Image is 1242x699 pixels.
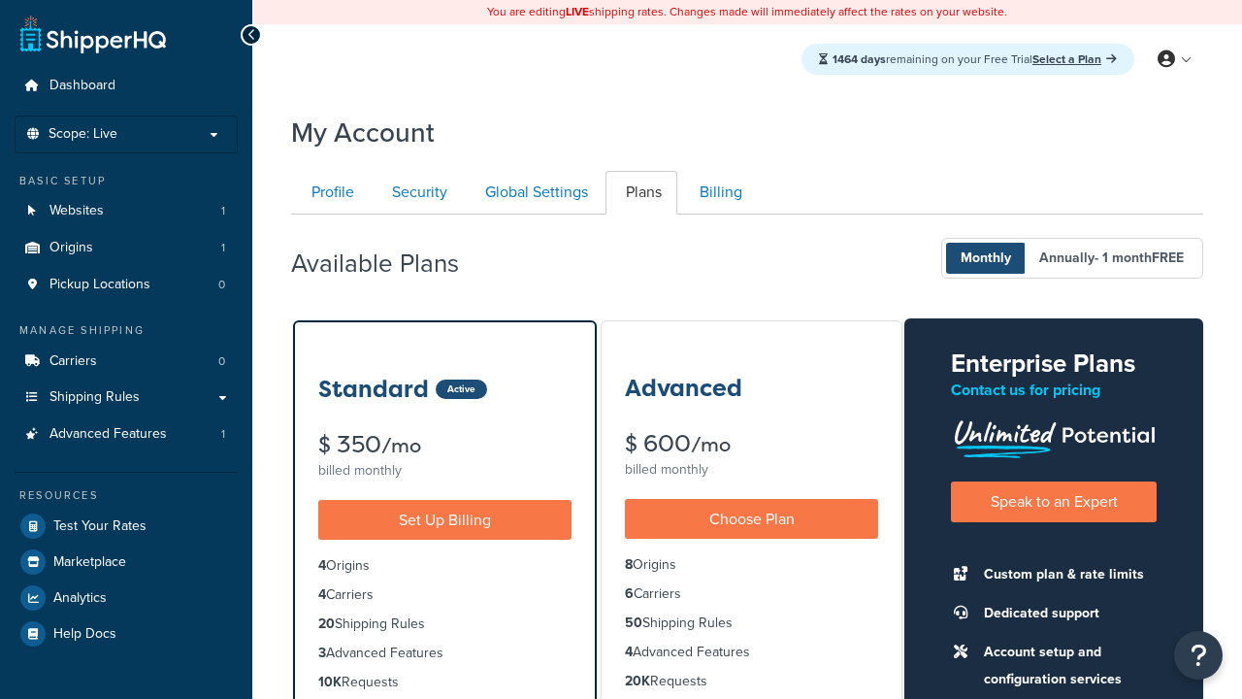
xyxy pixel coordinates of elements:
a: Security [372,171,463,215]
h3: Advanced [625,376,742,401]
div: $ 350 [318,433,572,457]
strong: 1464 days [833,50,886,68]
a: Carriers 0 [15,344,238,380]
small: /mo [691,431,731,458]
div: $ 600 [625,432,878,456]
span: Marketplace [53,554,126,571]
strong: 4 [318,584,326,605]
strong: 4 [318,555,326,576]
h1: My Account [291,114,435,151]
li: Requests [318,672,572,693]
span: Annually [1025,243,1198,274]
button: Open Resource Center [1174,631,1223,680]
a: Plans [605,171,677,215]
li: Requests [625,671,878,692]
span: Dashboard [49,78,115,94]
a: Origins 1 [15,230,238,266]
span: 1 [221,426,225,443]
span: 0 [218,353,225,370]
span: Websites [49,203,104,219]
strong: 10K [318,672,342,692]
li: Custom plan & rate limits [974,561,1157,588]
img: Unlimited Potential [951,414,1157,458]
a: Analytics [15,581,238,616]
span: 0 [218,277,225,293]
li: Websites [15,193,238,229]
div: billed monthly [625,456,878,483]
strong: 20 [318,614,335,634]
strong: 8 [625,554,633,575]
div: Manage Shipping [15,322,238,339]
li: Advanced Features [318,643,572,664]
h3: Standard [318,377,429,402]
a: Marketplace [15,545,238,580]
a: Speak to an Expert [951,482,1157,521]
h2: Available Plans [291,250,488,278]
span: Origins [49,240,93,256]
li: Dedicated support [974,600,1157,627]
p: Contact us for pricing [951,377,1157,404]
li: Shipping Rules [318,614,572,635]
li: Carriers [318,584,572,606]
span: 1 [221,203,225,219]
li: Origins [318,555,572,577]
li: Advanced Features [15,416,238,452]
div: remaining on your Free Trial [801,44,1134,75]
li: Carriers [15,344,238,380]
h2: Enterprise Plans [951,349,1157,378]
span: Test Your Rates [53,518,147,535]
li: Account setup and configuration services [974,639,1157,693]
div: Basic Setup [15,173,238,189]
a: Set Up Billing [318,500,572,540]
a: Global Settings [465,171,604,215]
a: Choose Plan [625,499,878,539]
li: Shipping Rules [625,613,878,634]
a: Pickup Locations 0 [15,267,238,303]
li: Pickup Locations [15,267,238,303]
span: Monthly [946,243,1026,274]
span: Shipping Rules [49,389,140,406]
strong: 3 [318,643,326,663]
a: Profile [291,171,370,215]
button: Monthly Annually- 1 monthFREE [941,238,1203,279]
strong: 20K [625,671,650,691]
a: Select a Plan [1032,50,1117,68]
span: Pickup Locations [49,277,150,293]
li: Origins [15,230,238,266]
li: Carriers [625,583,878,605]
strong: 50 [625,613,642,633]
a: Billing [679,171,758,215]
div: Resources [15,487,238,504]
strong: 6 [625,583,634,604]
a: Help Docs [15,616,238,651]
strong: 4 [625,642,633,662]
li: Origins [625,554,878,576]
a: Test Your Rates [15,509,238,544]
a: Websites 1 [15,193,238,229]
span: Analytics [53,590,107,607]
li: Advanced Features [625,642,878,663]
div: Active [436,380,487,399]
b: LIVE [566,3,589,20]
a: ShipperHQ Home [20,15,166,53]
span: Help Docs [53,626,116,643]
span: - 1 month [1095,248,1184,268]
a: Advanced Features 1 [15,416,238,452]
b: FREE [1152,248,1184,268]
a: Dashboard [15,68,238,104]
a: Shipping Rules [15,380,238,416]
span: Carriers [49,353,97,370]
span: Scope: Live [49,126,117,143]
span: Advanced Features [49,426,167,443]
span: 1 [221,240,225,256]
div: billed monthly [318,457,572,484]
small: /mo [381,432,421,459]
